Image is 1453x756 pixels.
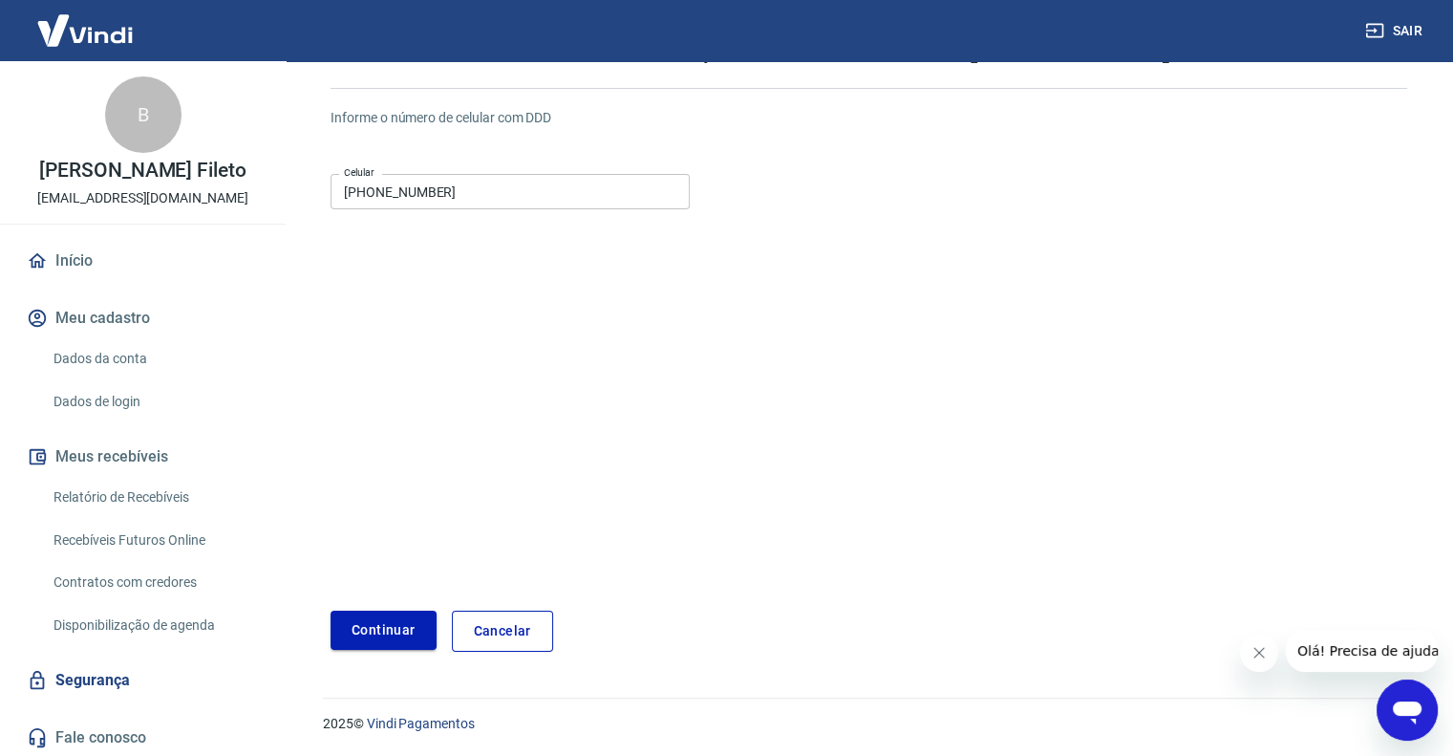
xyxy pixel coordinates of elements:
[46,563,263,602] a: Contratos com credores
[23,436,263,478] button: Meus recebíveis
[39,161,246,181] p: [PERSON_NAME] Fileto
[23,240,263,282] a: Início
[1286,630,1438,672] iframe: Mensagem da empresa
[46,382,263,421] a: Dados de login
[46,339,263,378] a: Dados da conta
[37,188,248,208] p: [EMAIL_ADDRESS][DOMAIN_NAME]
[23,659,263,702] a: Segurança
[344,165,374,180] label: Celular
[46,521,263,560] a: Recebíveis Futuros Online
[367,716,475,731] a: Vindi Pagamentos
[23,297,263,339] button: Meu cadastro
[1361,13,1430,49] button: Sair
[105,76,182,153] div: B
[46,478,263,517] a: Relatório de Recebíveis
[331,611,437,650] button: Continuar
[11,13,160,29] span: Olá! Precisa de ajuda?
[46,606,263,645] a: Disponibilização de agenda
[1377,680,1438,741] iframe: Botão para abrir a janela de mensagens
[331,108,1407,128] h6: Informe o número de celular com DDD
[323,714,1407,734] p: 2025 ©
[23,1,147,59] img: Vindi
[452,611,553,652] a: Cancelar
[1240,634,1278,672] iframe: Fechar mensagem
